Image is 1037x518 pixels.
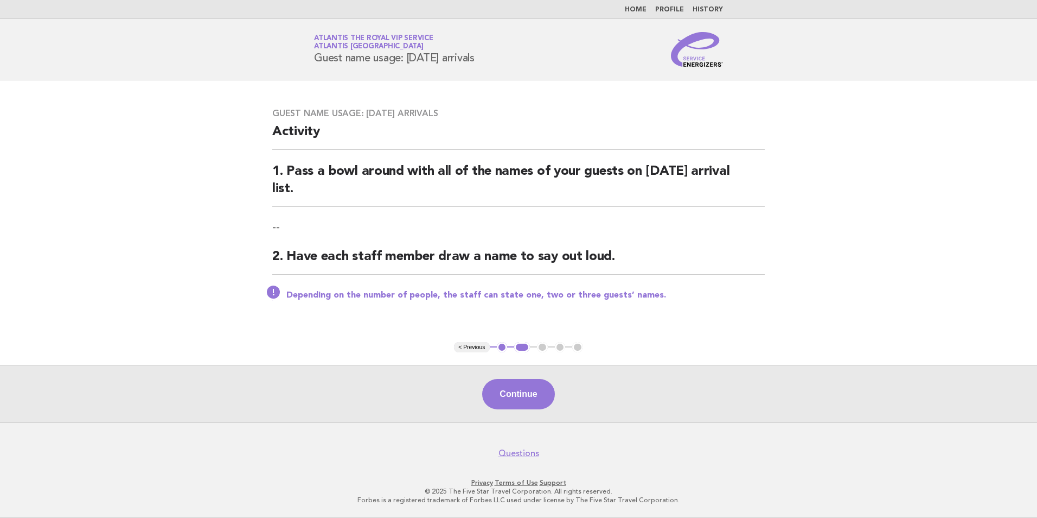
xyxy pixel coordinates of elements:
[482,379,554,409] button: Continue
[625,7,646,13] a: Home
[514,342,530,353] button: 2
[471,479,493,487] a: Privacy
[286,290,765,301] p: Depending on the number of people, the staff can state one, two or three guests’ names.
[540,479,566,487] a: Support
[498,448,539,459] a: Questions
[495,479,538,487] a: Terms of Use
[272,220,765,235] p: --
[187,496,850,504] p: Forbes is a registered trademark of Forbes LLC used under license by The Five Star Travel Corpora...
[272,248,765,275] h2: 2. Have each staff member draw a name to say out loud.
[454,342,489,353] button: < Previous
[272,163,765,207] h2: 1. Pass a bowl around with all of the names of your guests on [DATE] arrival list.
[314,43,424,50] span: Atlantis [GEOGRAPHIC_DATA]
[272,123,765,150] h2: Activity
[314,35,475,64] h1: Guest name usage: [DATE] arrivals
[314,35,433,50] a: Atlantis the Royal VIP ServiceAtlantis [GEOGRAPHIC_DATA]
[671,32,723,67] img: Service Energizers
[693,7,723,13] a: History
[497,342,508,353] button: 1
[272,108,765,119] h3: Guest name usage: [DATE] arrivals
[655,7,684,13] a: Profile
[187,487,850,496] p: © 2025 The Five Star Travel Corporation. All rights reserved.
[187,478,850,487] p: · ·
